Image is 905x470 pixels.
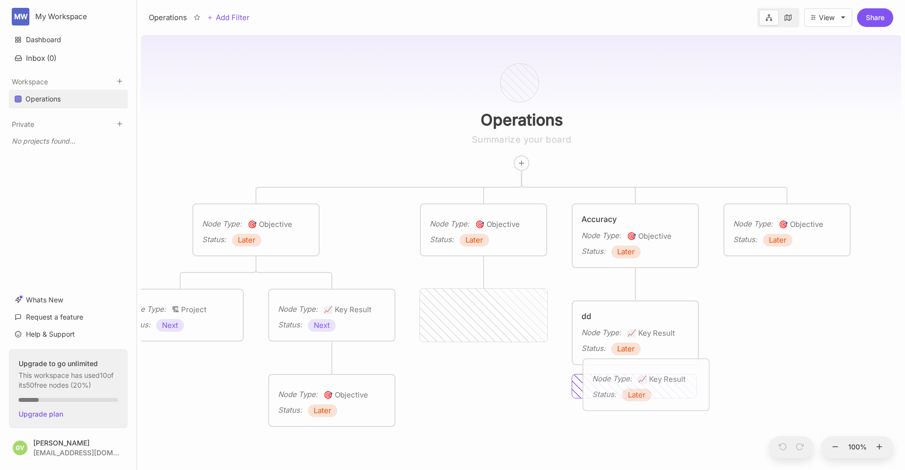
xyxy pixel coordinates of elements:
span: Later [628,389,646,401]
a: Dashboard [9,30,128,49]
i: 🎯 [475,220,487,229]
button: Upgrade to go unlimitedThis workspace has used10of its50free nodes (20%)Upgrade plan [9,349,128,428]
div: dd [581,310,689,322]
div: View [819,14,835,22]
i: 🏗 [172,305,181,314]
span: Objective [779,219,823,230]
div: Node Type : [733,218,773,230]
div: Node Type:🎯ObjectiveStatus:Later [268,373,396,427]
span: Project [172,304,207,316]
div: Operations [9,90,128,109]
a: Request a feature [9,308,128,326]
div: Private [9,129,128,153]
span: Later [238,234,255,246]
span: Later [465,234,483,246]
div: Node Type : [278,303,318,315]
div: Node Type : [202,218,242,230]
div: Accuracy [581,213,689,225]
div: Node Type:🎯ObjectiveStatus:Later [723,203,851,257]
span: Objective [475,219,520,230]
i: 🎯 [324,390,335,399]
div: Status : [202,234,226,246]
div: This workspace has used 10 of its 50 free nodes ( 20 %) [19,359,118,390]
button: View [804,8,852,27]
span: Next [314,320,330,331]
strong: Upgrade to go unlimited [19,359,118,369]
button: GV[PERSON_NAME][EMAIL_ADDRESS][DOMAIN_NAME] [9,433,128,462]
div: Node Type : [278,389,318,400]
div: Operations [149,12,187,24]
div: My Workspace [35,12,109,21]
button: MWMy Workspace [12,8,125,25]
button: Inbox (0) [9,49,128,67]
div: Status : [592,389,616,400]
span: Later [617,246,635,258]
a: Help & Support [9,325,128,344]
i: 🎯 [248,220,259,229]
div: Workspace [9,87,128,112]
div: AccuracyNode Type:🎯ObjectiveStatus:Later [571,203,699,269]
div: [EMAIL_ADDRESS][DOMAIN_NAME] [33,449,119,456]
div: Node Type : [126,303,166,315]
button: Share [857,8,893,27]
div: Status : [581,343,605,354]
div: GV [13,441,27,455]
span: Key Result [638,373,686,385]
button: Private [12,120,34,128]
span: Objective [324,389,368,401]
i: 📈 [324,305,335,314]
div: Node Type:🎯ObjectiveStatus:Later [192,203,320,257]
div: Node Type : [592,373,632,385]
button: Add Filter [207,12,250,24]
a: Whats New [9,291,128,309]
div: [PERSON_NAME] [33,439,119,446]
a: Operations [9,90,128,108]
div: ddNode Type:📈Key ResultStatus:Later [571,300,699,366]
button: Workspace [12,77,48,86]
div: Node Type : [430,218,469,230]
div: MW [12,8,29,25]
span: Later [617,343,635,355]
span: Next [162,320,178,331]
i: 📈 [638,374,649,384]
i: 🎯 [627,231,638,241]
span: Upgrade plan [19,410,118,419]
div: Node Type:🎯ObjectiveStatus:Later [419,203,548,257]
span: Later [769,234,787,246]
div: Status : [733,234,757,246]
div: Node Type:📈Key ResultStatus:Later [582,358,710,412]
button: 100% [846,436,869,459]
div: Node Type : [581,230,621,242]
div: Status : [278,319,302,331]
span: Key Result [324,304,371,316]
div: Status : [278,404,302,416]
div: Node Type:🏗ProjectStatus:Next [116,288,244,342]
div: Node Type : [581,327,621,339]
span: Objective [248,219,292,230]
i: 📈 [627,328,638,338]
div: Node Type:📈Key ResultStatus:Next [268,288,396,342]
div: Status : [581,246,605,257]
div: No projects found... [9,132,128,150]
span: Later [314,405,331,417]
i: 🎯 [779,220,790,229]
span: Objective [627,230,672,242]
span: Key Result [627,327,675,339]
span: Add Filter [213,12,250,24]
div: Operations [25,93,61,105]
div: Status : [430,234,454,246]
